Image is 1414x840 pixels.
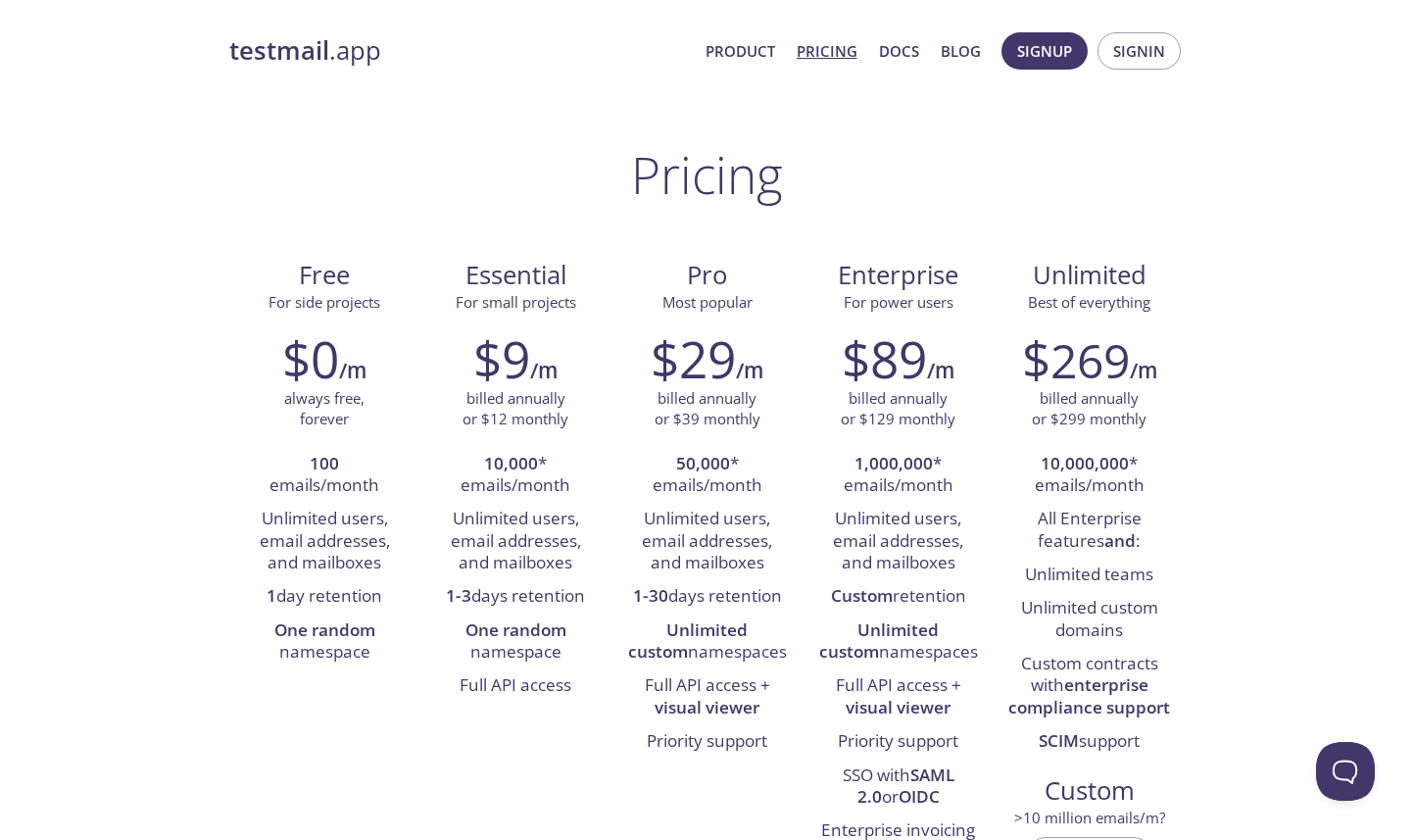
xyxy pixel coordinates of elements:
[463,388,568,430] p: billed annually or $12 monthly
[817,669,979,725] li: Full API access +
[819,618,940,663] strong: Unlimited custom
[1033,258,1146,292] span: Unlimited
[1008,448,1170,504] li: * emails/month
[831,584,893,607] strong: Custom
[817,615,979,670] li: namespaces
[310,452,339,474] strong: 100
[626,615,788,670] li: namespaces
[435,615,597,670] li: namespace
[456,292,576,312] span: For small projects
[626,448,788,504] li: * emails/month
[435,669,597,703] li: Full API access
[268,292,380,312] span: For side projects
[282,329,339,388] h2: $0
[1008,673,1170,717] strong: enterprise compliance support
[274,618,375,641] strong: One random
[446,584,471,607] strong: 1-3
[706,38,775,64] a: Product
[879,38,919,64] a: Docs
[484,452,538,474] strong: 10,000
[244,448,406,504] li: emails/month
[244,580,406,614] li: day retention
[941,38,981,64] a: Blog
[899,785,940,808] strong: OIDC
[436,259,596,292] span: Essential
[1113,38,1165,64] span: Signin
[267,584,276,607] strong: 1
[651,329,736,388] h2: $29
[1032,388,1146,430] p: billed annually or $299 monthly
[844,292,953,312] span: For power users
[1017,38,1072,64] span: Signup
[842,329,927,388] h2: $89
[626,725,788,759] li: Priority support
[797,38,857,64] a: Pricing
[846,696,951,718] strong: visual viewer
[817,725,979,759] li: Priority support
[465,618,566,641] strong: One random
[1001,32,1088,70] button: Signup
[817,580,979,614] li: retention
[626,669,788,725] li: Full API access +
[841,388,955,430] p: billed annually or $129 monthly
[818,259,978,292] span: Enterprise
[655,388,760,430] p: billed annually or $39 monthly
[1008,725,1170,759] li: support
[1022,329,1130,388] h2: $
[662,292,753,312] span: Most popular
[1316,742,1375,801] iframe: Help Scout Beacon - Open
[244,615,406,670] li: namespace
[817,503,979,580] li: Unlimited users, email addresses, and mailboxes
[435,580,597,614] li: days retention
[1097,32,1181,70] button: Signin
[284,388,365,430] p: always free, forever
[736,354,763,387] h6: /m
[1041,452,1129,474] strong: 10,000,000
[1039,729,1079,752] strong: SCIM
[631,145,783,204] h1: Pricing
[854,452,933,474] strong: 1,000,000
[229,33,329,68] strong: testmail
[435,448,597,504] li: * emails/month
[626,580,788,614] li: days retention
[1008,648,1170,725] li: Custom contracts with
[1050,328,1130,392] span: 269
[1008,503,1170,559] li: All Enterprise features :
[244,503,406,580] li: Unlimited users, email addresses, and mailboxes
[229,34,690,68] a: testmail.app
[1008,592,1170,648] li: Unlimited custom domains
[627,259,787,292] span: Pro
[857,764,954,808] strong: SAML 2.0
[633,584,668,607] strong: 1-30
[1130,354,1157,387] h6: /m
[245,259,405,292] span: Free
[339,354,366,387] h6: /m
[530,354,558,387] h6: /m
[655,696,759,718] strong: visual viewer
[817,448,979,504] li: * emails/month
[927,354,954,387] h6: /m
[628,618,749,663] strong: Unlimited custom
[1009,774,1169,808] span: Custom
[626,503,788,580] li: Unlimited users, email addresses, and mailboxes
[1028,292,1150,312] span: Best of everything
[1008,559,1170,592] li: Unlimited teams
[435,503,597,580] li: Unlimited users, email addresses, and mailboxes
[817,760,979,815] li: SSO with or
[1104,529,1136,552] strong: and
[1014,808,1165,827] span: > 10 million emails/m?
[473,329,530,388] h2: $9
[676,452,730,474] strong: 50,000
